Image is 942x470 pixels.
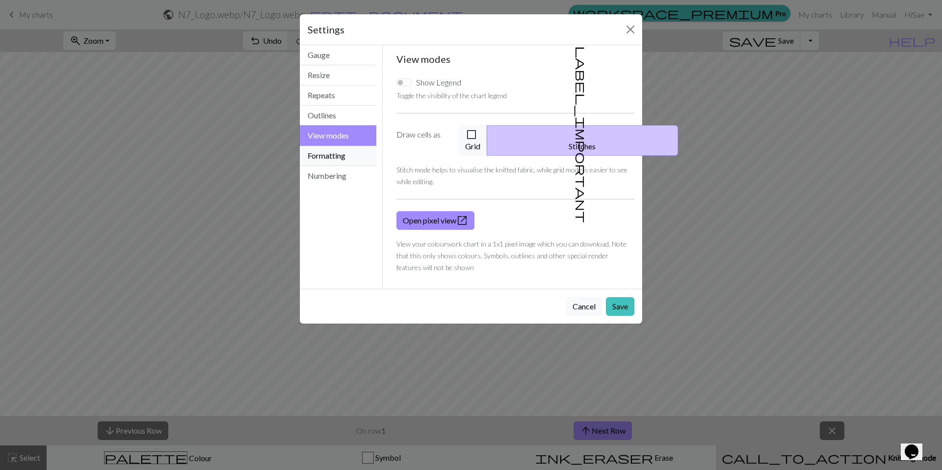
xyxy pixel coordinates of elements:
span: check_box_outline_blank [466,128,477,141]
button: Formatting [300,146,376,166]
a: Open pixel view [396,211,474,230]
button: Close [623,22,638,37]
small: Stitch mode helps to visualise the knitted fabric, while grid mode is easier to see while editing. [396,166,628,186]
button: View modes [300,125,376,146]
span: label_important [575,46,588,223]
button: Outlines [300,106,376,126]
label: Show Legend [416,77,461,88]
button: Resize [300,65,376,85]
button: Gauge [300,45,376,65]
span: open_in_new [456,214,468,227]
h5: Settings [308,22,344,37]
button: Cancel [566,297,602,316]
button: Numbering [300,166,376,186]
small: Toggle the visibility of the chart legend [396,91,507,100]
label: Draw cells as [391,125,453,156]
button: Repeats [300,85,376,106]
button: Grid [459,125,487,156]
h5: View modes [396,53,635,65]
small: View your colourwork chart in a 1x1 pixel image which you can download. Note that this only shows... [396,240,627,272]
iframe: chat widget [901,431,932,460]
button: Save [606,297,634,316]
button: Stitches [487,125,678,156]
